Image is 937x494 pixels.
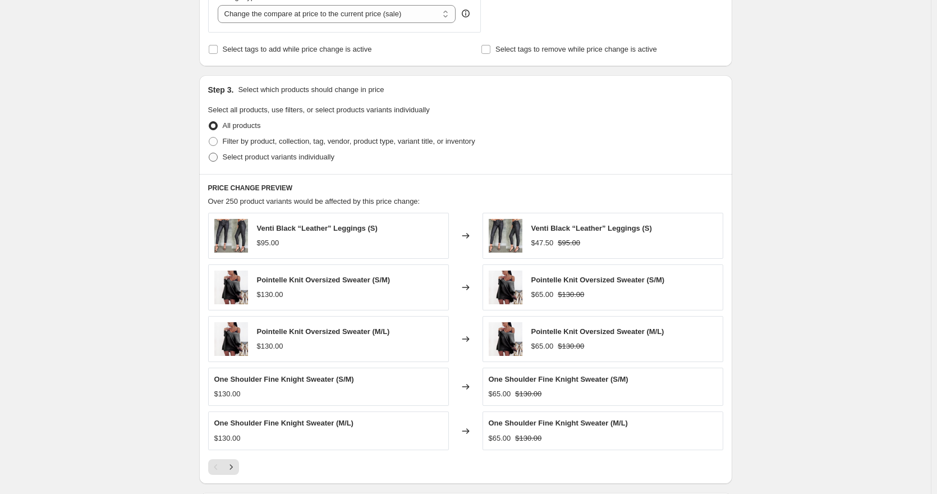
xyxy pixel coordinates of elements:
[257,327,390,336] span: Pointelle Knit Oversized Sweater (M/L)
[495,45,657,53] span: Select tags to remove while price change is active
[257,289,283,300] div: $130.00
[489,271,522,304] img: ScreenShot2022-02-14at11.56.40AM_80x.png
[531,289,554,300] div: $65.00
[208,459,239,475] nav: Pagination
[223,137,475,145] span: Filter by product, collection, tag, vendor, product type, variant title, or inventory
[515,388,541,400] strike: $130.00
[531,341,554,352] div: $65.00
[214,433,241,444] div: $130.00
[214,375,354,383] span: One Shoulder Fine Knight Sweater (S/M)
[208,197,420,205] span: Over 250 product variants would be affected by this price change:
[208,106,430,114] span: Select all products, use filters, or select products variants individually
[214,219,248,253] img: IMG_3831_80x.jpg
[531,224,652,232] span: Venti Black “Leather” Leggings (S)
[214,419,353,427] span: One Shoulder Fine Knight Sweater (M/L)
[558,237,580,249] strike: $95.00
[531,237,554,249] div: $47.50
[489,375,628,383] span: One Shoulder Fine Knight Sweater (S/M)
[257,341,283,352] div: $130.00
[489,419,628,427] span: One Shoulder Fine Knight Sweater (M/L)
[489,219,522,253] img: IMG_3831_80x.jpg
[515,433,541,444] strike: $130.00
[214,271,248,304] img: ScreenShot2022-02-14at11.56.40AM_80x.png
[531,276,665,284] span: Pointelle Knit Oversized Sweater (S/M)
[214,388,241,400] div: $130.00
[460,8,471,19] div: help
[558,341,584,352] strike: $130.00
[223,459,239,475] button: Next
[223,45,372,53] span: Select tags to add while price change is active
[489,433,511,444] div: $65.00
[489,388,511,400] div: $65.00
[214,322,248,356] img: ScreenShot2022-02-14at11.56.40AM_80x.png
[223,121,261,130] span: All products
[238,84,384,95] p: Select which products should change in price
[531,327,664,336] span: Pointelle Knit Oversized Sweater (M/L)
[489,322,522,356] img: ScreenShot2022-02-14at11.56.40AM_80x.png
[223,153,334,161] span: Select product variants individually
[257,276,391,284] span: Pointelle Knit Oversized Sweater (S/M)
[208,184,723,193] h6: PRICE CHANGE PREVIEW
[558,289,584,300] strike: $130.00
[257,237,279,249] div: $95.00
[208,84,234,95] h2: Step 3.
[257,224,378,232] span: Venti Black “Leather” Leggings (S)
